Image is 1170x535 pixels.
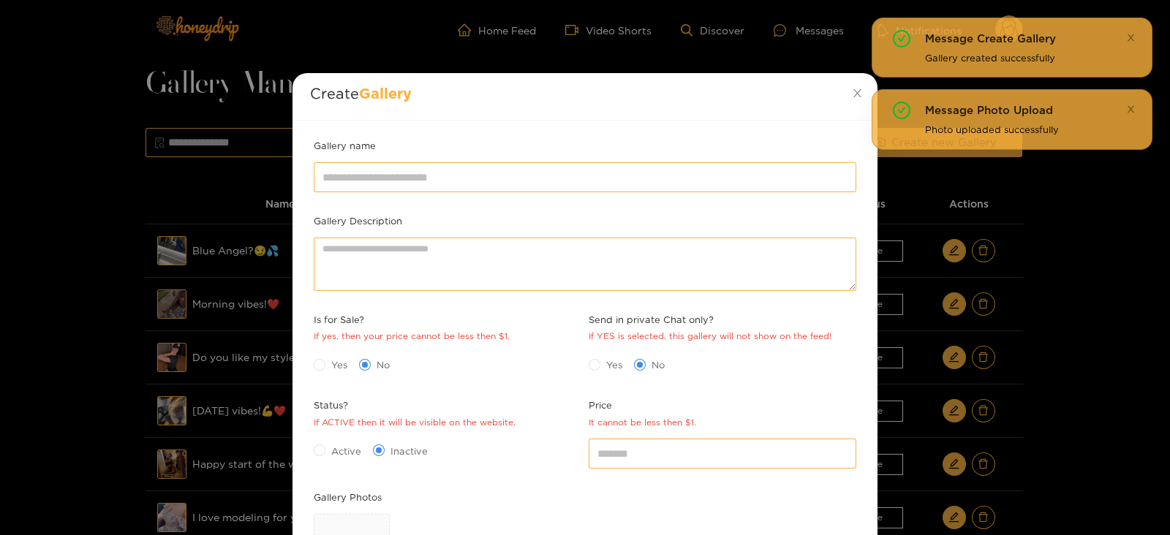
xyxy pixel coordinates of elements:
[325,444,367,458] span: Active
[314,490,382,504] label: Gallery Photos
[589,312,831,327] span: Send in private Chat only?
[314,330,510,344] div: If yes, then your price cannot be less then $1.
[371,357,396,372] span: No
[1126,33,1136,42] span: close
[385,444,434,458] span: Inactive
[359,85,412,101] span: Gallery
[589,330,831,344] div: If YES is selected, this gallery will not show on the feed!
[589,416,696,430] div: It cannot be less then $1.
[600,357,628,372] span: Yes
[893,30,910,50] span: check-circle
[925,50,1134,65] div: Gallery created successfully
[314,162,856,191] input: Gallery name
[852,88,863,99] span: close
[925,122,1134,137] div: Photo uploaded successfully
[314,416,516,430] div: If ACTIVE then it will be visible on the website.
[314,213,402,228] label: Gallery Description
[314,138,376,153] label: Gallery name
[314,238,856,291] textarea: Gallery Description
[646,357,671,372] span: No
[325,357,353,372] span: Yes
[893,102,910,121] span: check-circle
[314,398,516,412] span: Status?
[837,73,877,114] button: Close
[589,398,696,412] span: Price
[1126,105,1136,114] span: close
[925,30,1134,48] div: Message Create Gallery
[925,102,1134,119] div: Message Photo Upload
[310,85,860,101] h2: Create
[314,312,510,327] span: Is for Sale?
